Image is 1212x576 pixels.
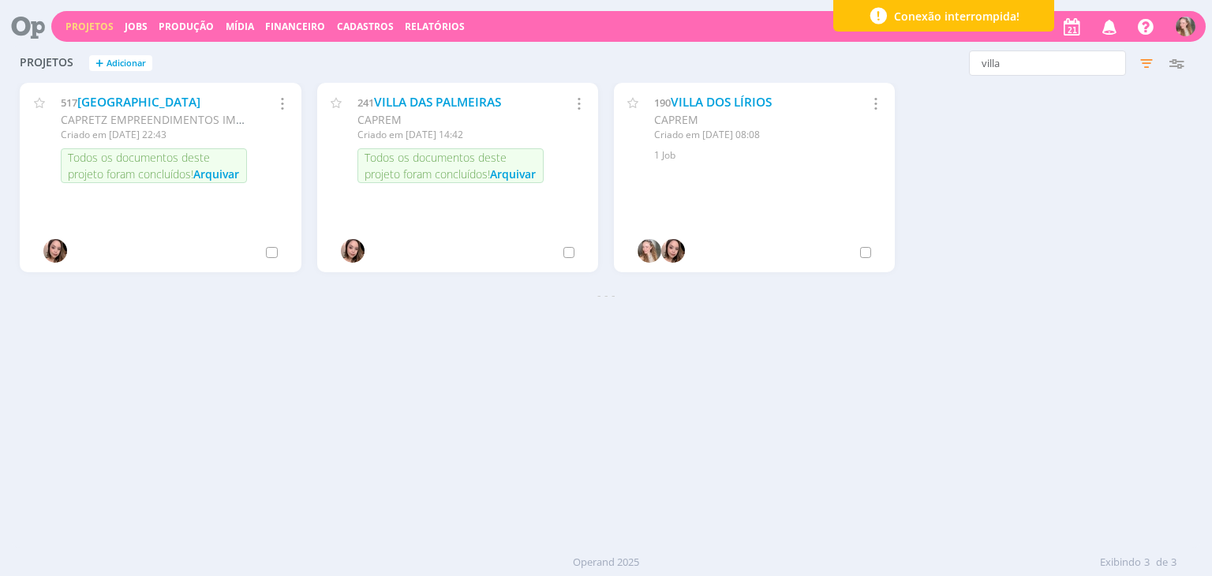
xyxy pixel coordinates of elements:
img: T [341,239,365,263]
span: Adicionar [107,58,146,69]
button: Relatórios [400,21,469,33]
button: +Adicionar [89,55,152,72]
a: [GEOGRAPHIC_DATA] [77,94,200,110]
a: Jobs [125,20,148,33]
button: Mídia [221,21,259,33]
button: Produção [154,21,219,33]
div: Criado em [DATE] 08:08 [654,128,840,142]
span: Arquivar [193,166,239,181]
span: de [1156,555,1168,570]
div: - - - [12,286,1199,303]
div: Criado em [DATE] 14:42 [357,128,544,142]
a: VILLA DOS LÍRIOS [671,94,772,110]
div: Criado em [DATE] 22:43 [61,128,247,142]
div: 1 Job [654,148,876,163]
a: Projetos [65,20,114,33]
a: Mídia [226,20,254,33]
span: + [95,55,103,72]
input: Busca [969,50,1126,76]
span: 3 [1171,555,1176,570]
a: Produção [159,20,214,33]
span: CAPRETZ EMPREENDIMENTOS IMOBILIARIOS LTDA [61,112,326,127]
a: VILLA DAS PALMEIRAS [374,94,501,110]
span: CAPREM [357,112,402,127]
button: Cadastros [332,21,398,33]
span: 241 [357,95,374,110]
span: 3 [1144,555,1150,570]
button: Projetos [61,21,118,33]
a: Financeiro [265,20,325,33]
img: T [43,239,67,263]
a: Relatórios [405,20,465,33]
span: CAPREM [654,112,698,127]
span: Cadastros [337,20,394,33]
img: G [1176,17,1195,36]
span: Conexão interrompida! [894,8,1019,24]
span: Todos os documentos deste projeto foram concluídos! [68,150,210,181]
span: Exibindo [1100,555,1141,570]
button: Financeiro [260,21,330,33]
span: 517 [61,95,77,110]
button: G [1175,13,1196,40]
img: T [661,239,685,263]
span: Todos os documentos deste projeto foram concluídos! [365,150,507,181]
span: Projetos [20,56,73,69]
img: G [638,239,661,263]
button: Jobs [120,21,152,33]
span: Arquivar [490,166,536,181]
span: 190 [654,95,671,110]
